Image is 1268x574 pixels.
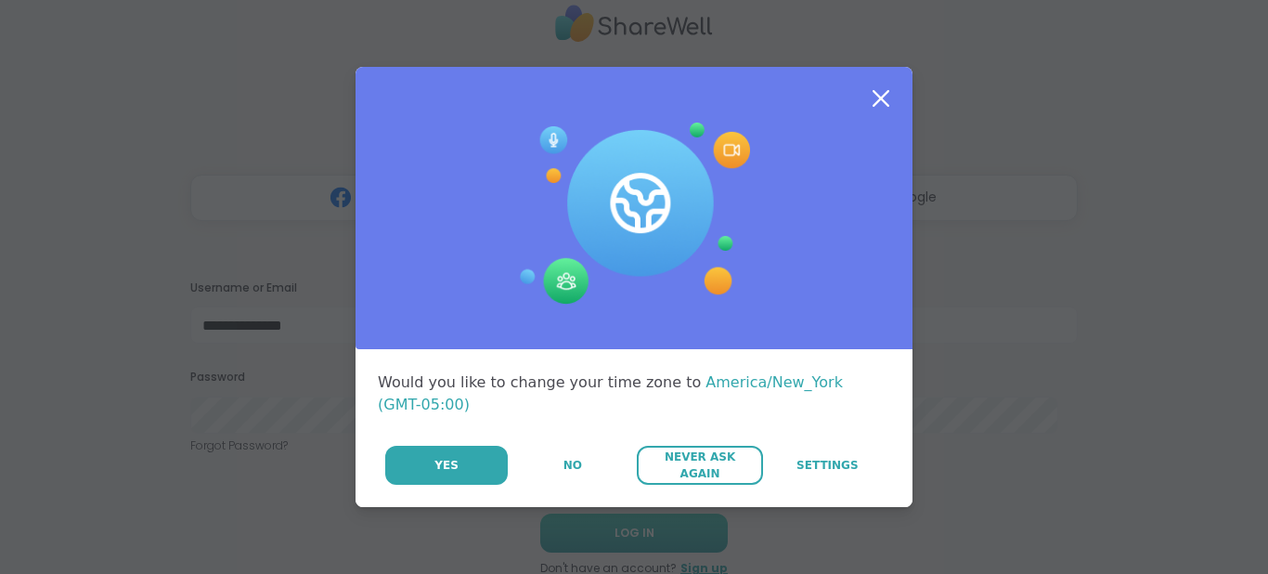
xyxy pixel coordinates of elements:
button: No [510,446,635,485]
button: Yes [385,446,508,485]
a: Settings [765,446,890,485]
button: Never Ask Again [637,446,762,485]
span: America/New_York (GMT-05:00) [378,373,843,413]
span: No [563,457,582,474]
span: Settings [796,457,859,474]
img: Session Experience [518,123,750,305]
span: Yes [434,457,459,474]
div: Would you like to change your time zone to [378,372,890,416]
span: Never Ask Again [646,449,753,482]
